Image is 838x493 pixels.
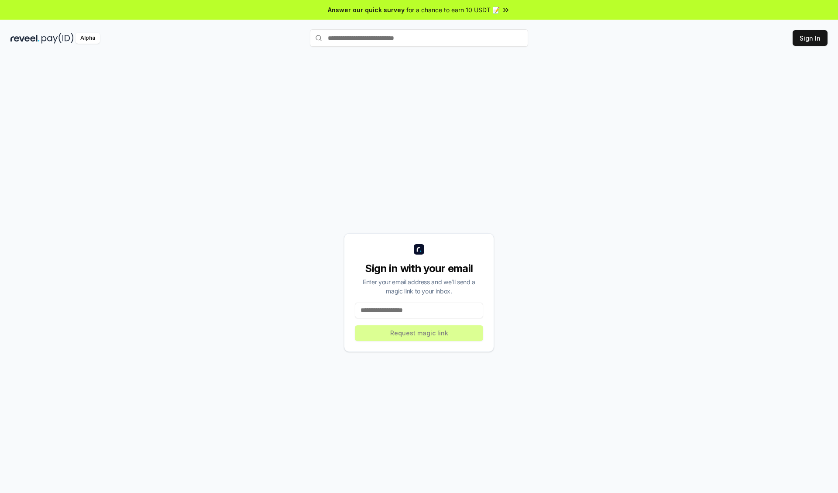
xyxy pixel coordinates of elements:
button: Sign In [793,30,828,46]
div: Alpha [76,33,100,44]
div: Sign in with your email [355,262,483,276]
img: logo_small [414,244,424,255]
img: reveel_dark [10,33,40,44]
span: Answer our quick survey [328,5,405,14]
div: Enter your email address and we’ll send a magic link to your inbox. [355,277,483,296]
span: for a chance to earn 10 USDT 📝 [406,5,500,14]
img: pay_id [41,33,74,44]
